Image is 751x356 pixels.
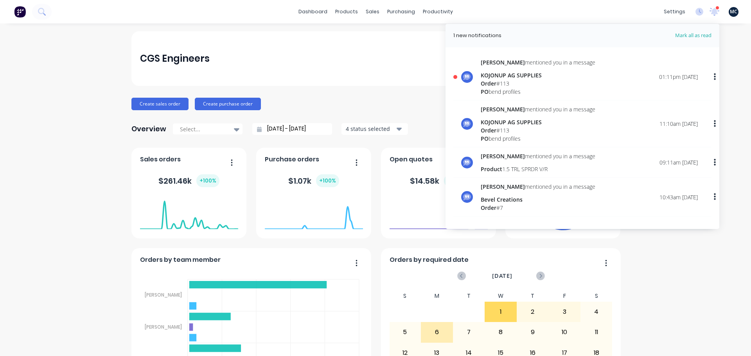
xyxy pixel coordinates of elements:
div: 4 [581,302,612,322]
div: 10:43am [DATE] [659,193,698,201]
div: 4 status selected [346,125,395,133]
div: $ 1.07k [288,174,339,187]
div: W [485,290,517,302]
div: # 113 [481,126,595,134]
button: Create purchase order [195,98,261,110]
div: $ 261.46k [158,174,219,187]
div: + 100 % [444,174,467,187]
div: mentioned you in a message [481,182,595,191]
div: mentioned you in a message [481,58,595,66]
div: + 100 % [316,174,339,187]
span: Mark all as read [647,32,711,39]
span: MC [730,8,737,15]
div: S [580,290,613,302]
div: CGS Engineers [140,51,210,66]
a: dashboard [295,6,331,18]
div: 10 [549,322,580,342]
span: Open quotes [390,155,433,164]
tspan: [PERSON_NAME] [144,324,181,330]
div: 1 [485,302,516,322]
span: Order [481,127,496,134]
div: sales [362,6,383,18]
div: 5 [390,322,421,342]
div: # 113 [481,79,595,88]
div: bend profiles [481,88,595,96]
div: productivity [419,6,457,18]
div: 09:11am [DATE] [659,158,698,166]
span: [DATE] [492,272,512,280]
div: settings [660,6,689,18]
button: 4 status selected [341,123,408,135]
span: [PERSON_NAME] [481,106,525,113]
div: KOJONUP AG SUPPLIES [481,71,595,79]
div: purchasing [383,6,419,18]
span: PO [481,135,489,142]
tspan: [PERSON_NAME] [144,292,181,298]
div: Overview [131,121,166,137]
div: T [453,290,485,302]
span: Order [481,204,496,211]
div: 7 [453,322,485,342]
div: 11:10am [DATE] [659,120,698,128]
div: 1 new notifications [453,32,501,39]
div: M [421,290,453,302]
div: T [517,290,549,302]
div: 6 [421,322,453,342]
button: Create sales order [131,98,189,110]
div: S [389,290,421,302]
span: PO [481,88,489,95]
span: Product [481,165,502,173]
div: 01:11pm [DATE] [659,73,698,81]
div: 8 [485,322,516,342]
span: Sales orders [140,155,181,164]
div: mentioned you in a message [481,152,595,160]
div: mentioned you in a message [481,105,595,113]
div: F [548,290,580,302]
span: Purchase orders [265,155,319,164]
span: [PERSON_NAME] [481,152,525,160]
div: 3 [549,302,580,322]
div: 2 [517,302,548,322]
div: products [331,6,362,18]
div: 9 [517,322,548,342]
div: + 100 % [196,174,219,187]
div: KOJONUP AG SUPPLIES [481,118,595,126]
span: [PERSON_NAME] [481,183,525,190]
img: Factory [14,6,26,18]
div: 1.5 TRL SPRDR V/R [481,165,595,173]
div: $ 14.58k [410,174,467,187]
span: [PERSON_NAME] [481,59,525,66]
span: Order [481,80,496,87]
div: # 7 [481,204,595,212]
div: Bevel Creations [481,195,595,204]
span: Orders by team member [140,255,221,265]
div: bend profiles [481,134,595,143]
div: 11 [581,322,612,342]
span: Orders by required date [390,255,469,265]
